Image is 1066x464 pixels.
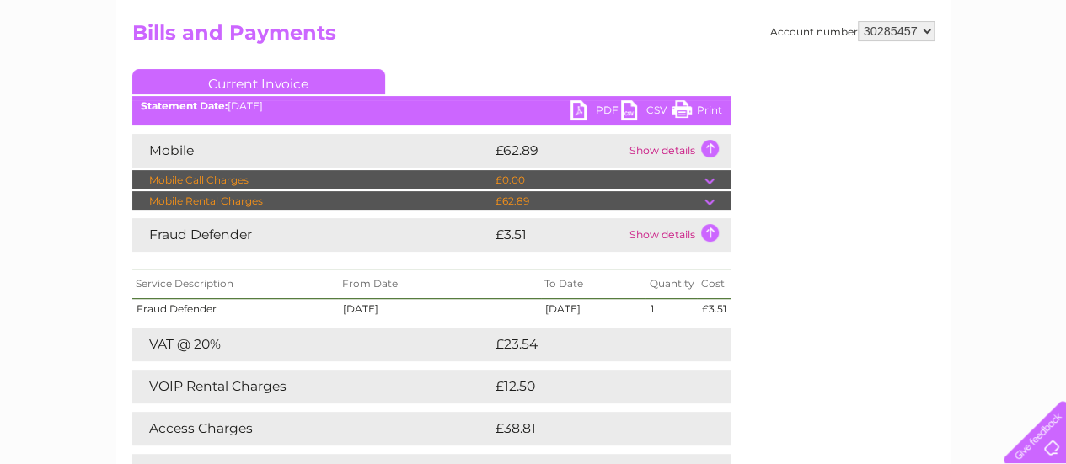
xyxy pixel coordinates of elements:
[132,21,935,53] h2: Bills and Payments
[132,191,491,211] td: Mobile Rental Charges
[491,370,695,403] td: £12.50
[570,100,621,125] a: PDF
[132,412,491,445] td: Access Charges
[625,218,731,252] td: Show details
[541,269,646,299] th: To Date
[919,72,944,84] a: Blog
[37,44,123,95] img: logo.png
[672,100,722,125] a: Print
[697,269,730,299] th: Cost
[621,100,672,125] a: CSV
[859,72,909,84] a: Telecoms
[338,299,540,319] td: [DATE]
[645,299,697,319] td: 1
[491,412,695,445] td: £38.81
[338,269,540,299] th: From Date
[132,370,491,403] td: VOIP Rental Charges
[748,8,865,29] a: 0333 014 3131
[132,328,491,361] td: VAT @ 20%
[132,134,491,168] td: Mobile
[645,269,697,299] th: Quantity
[132,170,491,190] td: Mobile Call Charges
[141,99,228,112] b: Statement Date:
[769,72,801,84] a: Water
[136,9,932,82] div: Clear Business is a trading name of Verastar Limited (registered in [GEOGRAPHIC_DATA] No. 3667643...
[491,134,625,168] td: £62.89
[697,299,730,319] td: £3.51
[132,299,339,319] td: Fraud Defender
[625,134,731,168] td: Show details
[132,100,731,112] div: [DATE]
[491,170,704,190] td: £0.00
[132,218,491,252] td: Fraud Defender
[770,21,935,41] div: Account number
[491,218,625,252] td: £3.51
[541,299,646,319] td: [DATE]
[1010,72,1050,84] a: Log out
[132,269,339,299] th: Service Description
[954,72,995,84] a: Contact
[491,328,696,361] td: £23.54
[812,72,849,84] a: Energy
[491,191,704,211] td: £62.89
[132,69,385,94] a: Current Invoice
